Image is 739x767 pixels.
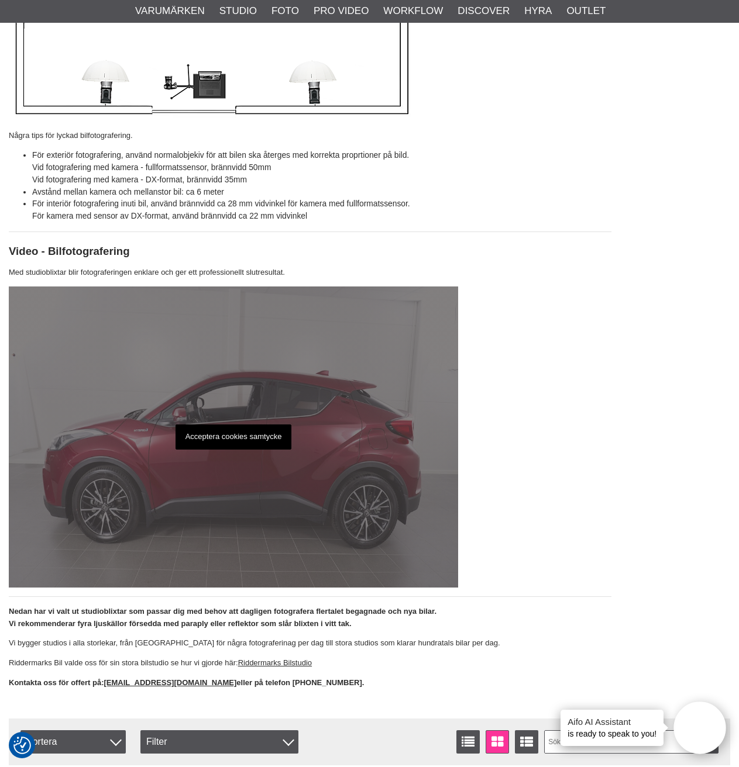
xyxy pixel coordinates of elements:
a: Pro Video [314,4,369,19]
span: Sortera [20,730,126,754]
button: Samtyckesinställningar [13,735,31,756]
div: is ready to speak to you! [561,710,664,746]
div: Filter [140,730,298,754]
a: Riddermarks Bilstudio [238,658,312,667]
h4: Aifo AI Assistant [568,716,656,728]
a: [EMAIL_ADDRESS][DOMAIN_NAME] [104,678,237,687]
a: Studio [219,4,257,19]
p: Riddermarks Bil valde oss för sin stora bilstudio se hur vi gjorde här: [9,657,611,669]
a: Hyra [524,4,552,19]
li: Avstånd mellan kamera och mellanstor bil: ca 6 meter [32,186,611,199]
li: För interiör fotografering inuti bil, använd brännvidd ca 28 mm vidvinkel för kamera med fullform... [32,198,611,222]
p: Vi bygger studios i alla storlekar, från [GEOGRAPHIC_DATA] för några fotograferinag per dag till ... [9,637,611,649]
li: För exteriör fotografering, använd normalobjekiv för att bilen ska återges med korrekta proprtion... [32,150,611,186]
a: Foto [271,4,299,19]
a: Discover [458,4,510,19]
input: Sök i artikellista ... [544,730,719,754]
a: Varumärken [135,4,205,19]
a: Listvisning [456,730,480,754]
img: Revisit consent button [13,737,31,754]
p: Några tips för lyckad bilfotografering. [9,130,611,142]
p: Acceptera cookies samtycke [176,424,292,450]
h3: Video - Bilfotografering [9,244,611,259]
a: Workflow [383,4,443,19]
a: Utökad listvisning [515,730,538,754]
a: Outlet [566,4,606,19]
a: Fönstervisning [486,730,509,754]
strong: Kontakta oss för offert på: eller på telefon [PHONE_NUMBER]. [9,678,364,687]
p: Med studioblixtar blir fotograferingen enklare och ger ett professionellt slutresultat. [9,267,611,279]
strong: Nedan har vi valt ut studioblixtar som passar dig med behov att dagligen fotografera flertalet be... [9,607,436,628]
